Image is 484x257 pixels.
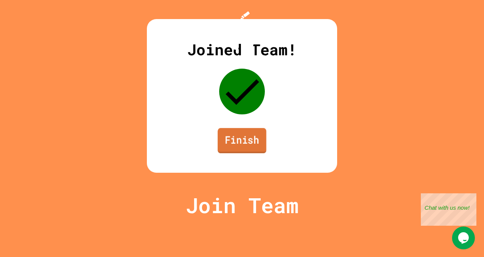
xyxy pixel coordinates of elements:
[452,226,476,249] iframe: chat widget
[421,193,476,226] iframe: chat widget
[227,11,257,50] img: Logo.svg
[186,190,299,221] p: Join Team
[218,128,266,153] a: Finish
